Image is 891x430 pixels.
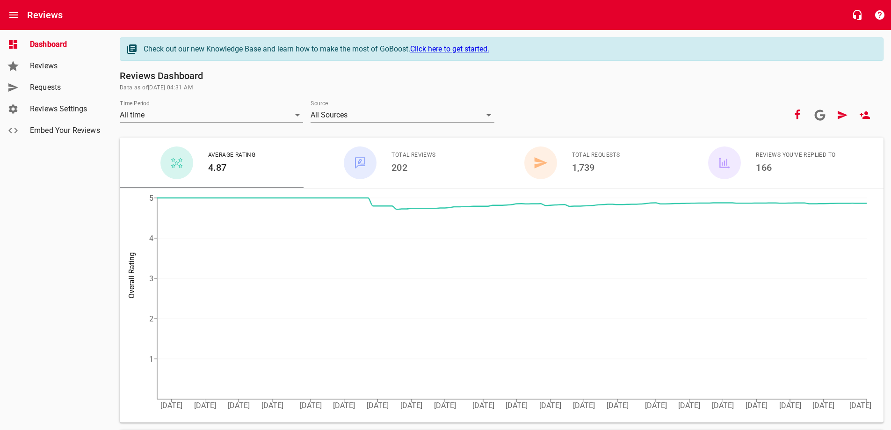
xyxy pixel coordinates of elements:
div: All time [120,108,303,123]
span: Embed Your Reviews [30,125,101,136]
tspan: [DATE] [228,401,250,410]
h6: Reviews Dashboard [120,68,884,83]
button: Live Chat [846,4,869,26]
tspan: [DATE] [779,401,801,410]
tspan: 2 [149,314,153,323]
tspan: [DATE] [434,401,456,410]
tspan: [DATE] [812,401,834,410]
span: Total Reviews [391,151,435,160]
span: Data as of [DATE] 04:31 AM [120,83,884,93]
a: Request Review [831,104,854,126]
tspan: [DATE] [160,401,182,410]
tspan: [DATE] [607,401,629,410]
div: Check out our new Knowledge Base and learn how to make the most of GoBoost. [144,44,874,55]
h6: 4.87 [208,160,256,175]
tspan: [DATE] [678,401,700,410]
tspan: 4 [149,234,153,243]
tspan: 1 [149,355,153,364]
tspan: [DATE] [539,401,561,410]
a: Connect your Google account [809,104,831,126]
tspan: [DATE] [712,401,734,410]
button: Your Facebook account is connected [786,104,809,126]
tspan: [DATE] [261,401,283,410]
tspan: [DATE] [333,401,355,410]
tspan: [DATE] [645,401,667,410]
span: Reviews Settings [30,103,101,115]
tspan: [DATE] [400,401,422,410]
tspan: [DATE] [472,401,494,410]
tspan: [DATE] [194,401,216,410]
span: Total Requests [572,151,620,160]
button: Open drawer [2,4,25,26]
tspan: Overall Rating [127,252,136,299]
span: Requests [30,82,101,93]
h6: 166 [756,160,835,175]
tspan: [DATE] [506,401,528,410]
span: Average Rating [208,151,256,160]
tspan: 3 [149,274,153,283]
h6: 202 [391,160,435,175]
a: Click here to get started. [410,44,489,53]
h6: 1,739 [572,160,620,175]
button: Support Portal [869,4,891,26]
label: Time Period [120,101,150,106]
span: Dashboard [30,39,101,50]
span: Reviews You've Replied To [756,151,835,160]
label: Source [311,101,328,106]
a: New User [854,104,876,126]
tspan: [DATE] [367,401,389,410]
tspan: [DATE] [746,401,768,410]
h6: Reviews [27,7,63,22]
tspan: [DATE] [573,401,595,410]
tspan: [DATE] [849,401,871,410]
tspan: 5 [149,194,153,203]
span: Reviews [30,60,101,72]
div: All Sources [311,108,494,123]
tspan: [DATE] [300,401,322,410]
